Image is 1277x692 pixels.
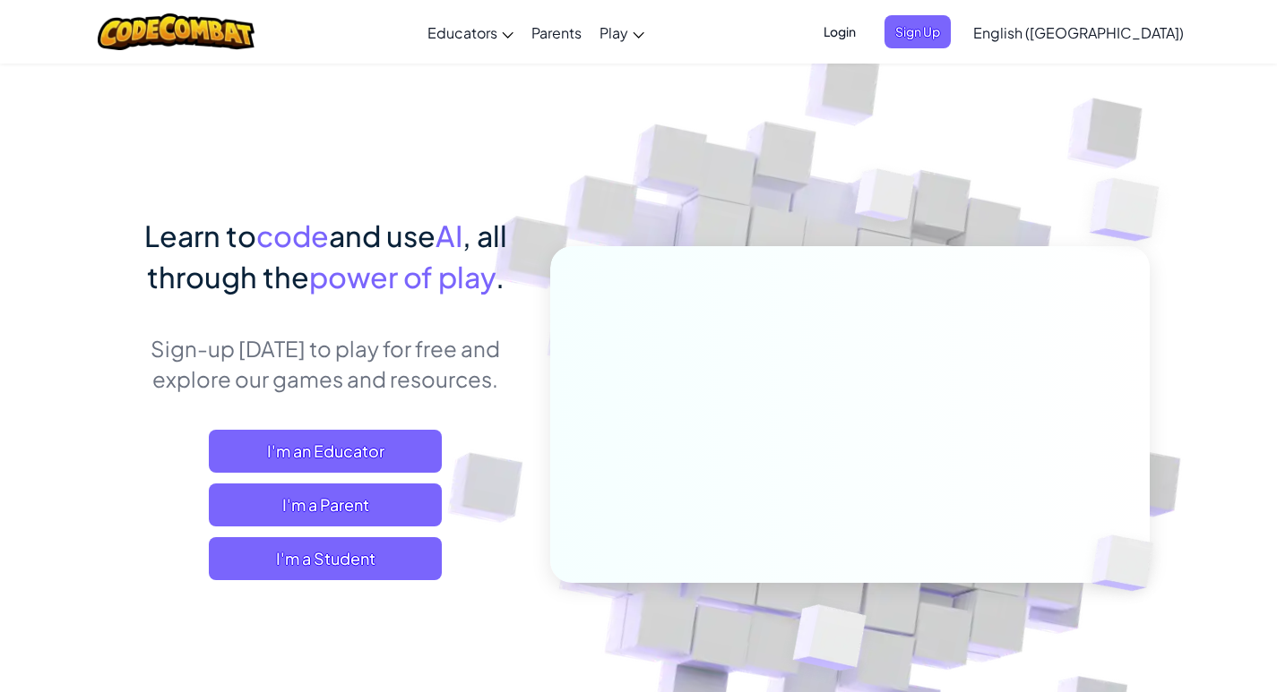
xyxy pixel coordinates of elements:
span: Educators [427,23,497,42]
button: Login [813,15,867,48]
span: Learn to [144,218,256,253]
p: Sign-up [DATE] to play for free and explore our games and resources. [128,333,523,394]
a: English ([GEOGRAPHIC_DATA]) [964,8,1193,56]
button: Sign Up [884,15,951,48]
a: Parents [522,8,591,56]
span: and use [329,218,436,253]
a: Educators [418,8,522,56]
span: AI [436,218,462,253]
img: Overlap cubes [1061,498,1195,628]
a: Play [591,8,653,56]
button: I'm a Student [209,537,442,580]
a: I'm a Parent [209,483,442,526]
span: . [496,259,505,295]
span: code [256,218,329,253]
img: Overlap cubes [1054,134,1209,286]
span: English ([GEOGRAPHIC_DATA]) [973,23,1184,42]
a: I'm an Educator [209,430,442,473]
img: CodeCombat logo [98,13,255,50]
span: Play [600,23,628,42]
img: Overlap cubes [821,133,950,267]
span: power of play [309,259,496,295]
